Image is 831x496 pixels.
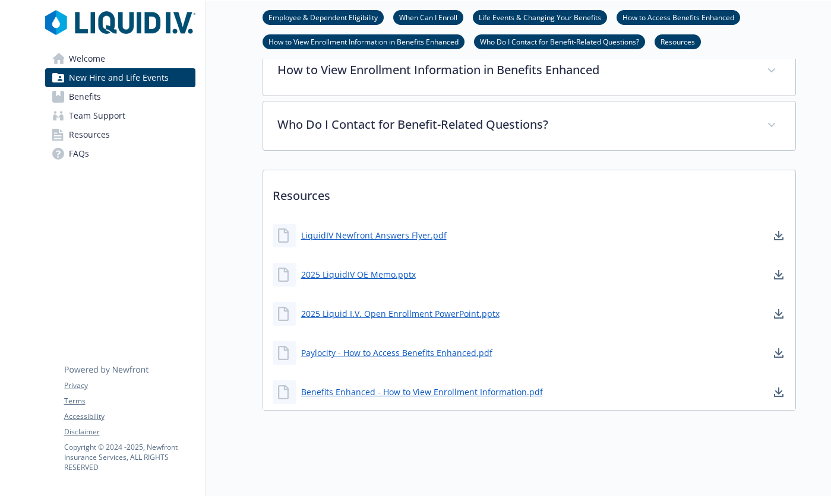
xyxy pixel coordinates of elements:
p: Copyright © 2024 - 2025 , Newfront Insurance Services, ALL RIGHTS RESERVED [64,442,195,472]
a: Resources [45,125,195,144]
span: New Hire and Life Events [69,68,169,87]
a: Paylocity - How to Access Benefits Enhanced.pdf [301,346,492,359]
a: Team Support [45,106,195,125]
span: Benefits [69,87,101,106]
a: download document [772,268,786,282]
a: Benefits [45,87,195,106]
a: Privacy [64,380,195,391]
span: Resources [69,125,110,144]
p: Who Do I Contact for Benefit-Related Questions? [277,116,753,133]
a: download document [772,346,786,360]
a: Life Events & Changing Your Benefits [473,11,607,23]
a: Resources [655,36,701,47]
a: FAQs [45,144,195,163]
a: Welcome [45,49,195,68]
a: New Hire and Life Events [45,68,195,87]
a: Disclaimer [64,427,195,437]
a: LiquidIV Newfront Answers Flyer.pdf [301,229,447,241]
a: download document [772,307,786,321]
span: Welcome [69,49,105,68]
span: Team Support [69,106,125,125]
p: How to View Enrollment Information in Benefits Enhanced [277,61,753,79]
a: Benefits Enhanced - How to View Enrollment Information.pdf [301,386,543,398]
a: How to Access Benefits Enhanced [617,11,740,23]
a: download document [772,228,786,243]
p: Resources [263,170,795,214]
a: 2025 Liquid I.V. Open Enrollment PowerPoint.pptx [301,307,500,320]
a: How to View Enrollment Information in Benefits Enhanced [263,36,465,47]
a: Accessibility [64,411,195,422]
a: 2025 LiquidIV OE Memo.pptx [301,268,416,281]
a: When Can I Enroll [393,11,463,23]
span: FAQs [69,144,89,163]
a: Employee & Dependent Eligibility [263,11,384,23]
a: Who Do I Contact for Benefit-Related Questions? [474,36,645,47]
a: download document [772,385,786,399]
div: Who Do I Contact for Benefit-Related Questions? [263,101,795,150]
div: How to View Enrollment Information in Benefits Enhanced [263,47,795,96]
a: Terms [64,396,195,406]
